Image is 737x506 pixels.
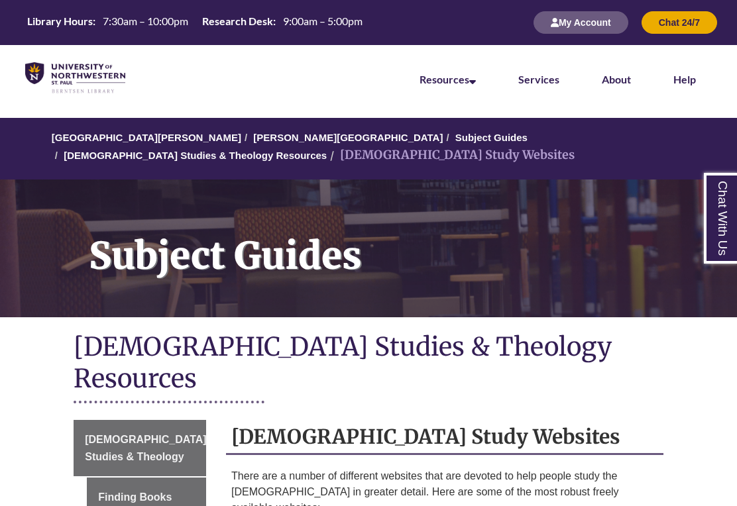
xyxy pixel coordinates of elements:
a: Chat 24/7 [642,17,717,28]
table: Hours Today [22,14,368,30]
a: Resources [420,73,476,85]
h1: Subject Guides [74,179,737,300]
button: My Account [534,11,628,34]
a: [PERSON_NAME][GEOGRAPHIC_DATA] [253,132,443,143]
button: Chat 24/7 [642,11,717,34]
a: Hours Today [22,14,368,32]
span: 9:00am – 5:00pm [283,15,363,27]
h2: [DEMOGRAPHIC_DATA] Study Websites [226,420,663,455]
a: Services [518,73,559,85]
h1: [DEMOGRAPHIC_DATA] Studies & Theology Resources [74,330,663,397]
a: [GEOGRAPHIC_DATA][PERSON_NAME] [52,132,241,143]
span: 7:30am – 10:00pm [103,15,188,27]
th: Research Desk: [197,14,278,28]
a: [DEMOGRAPHIC_DATA] Studies & Theology Resources [64,150,327,161]
a: [DEMOGRAPHIC_DATA] Studies & Theology [74,420,206,476]
span: [DEMOGRAPHIC_DATA] Studies & Theology [85,434,206,462]
a: Help [673,73,696,85]
img: UNWSP Library Logo [25,62,125,94]
th: Library Hours: [22,14,97,28]
a: About [602,73,631,85]
li: [DEMOGRAPHIC_DATA] Study Websites [327,146,575,165]
a: My Account [534,17,628,28]
a: Subject Guides [455,132,528,143]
